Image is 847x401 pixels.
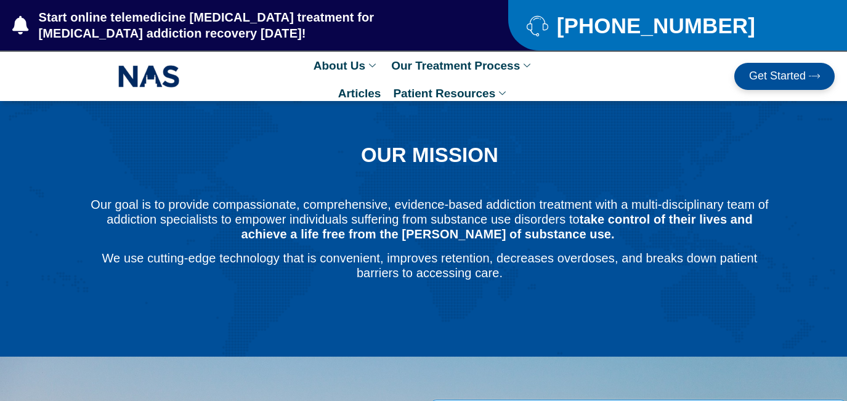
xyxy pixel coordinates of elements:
[554,18,755,33] span: [PHONE_NUMBER]
[387,79,515,107] a: Patient Resources
[12,9,459,41] a: Start online telemedicine [MEDICAL_DATA] treatment for [MEDICAL_DATA] addiction recovery [DATE]!
[85,197,775,241] p: Our goal is to provide compassionate, comprehensive, evidence-based addiction treatment with a mu...
[85,144,775,166] h1: OUR MISSION
[749,70,806,83] span: Get Started
[385,52,540,79] a: Our Treatment Process
[85,251,775,280] p: We use cutting-edge technology that is convenient, improves retention, decreases overdoses, and b...
[241,213,753,241] b: take control of their lives and achieve a life free from the [PERSON_NAME] of substance use.
[307,52,385,79] a: About Us
[734,63,835,90] a: Get Started
[527,15,816,36] a: [PHONE_NUMBER]
[118,62,180,91] img: NAS_email_signature-removebg-preview.png
[36,9,460,41] span: Start online telemedicine [MEDICAL_DATA] treatment for [MEDICAL_DATA] addiction recovery [DATE]!
[332,79,387,107] a: Articles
